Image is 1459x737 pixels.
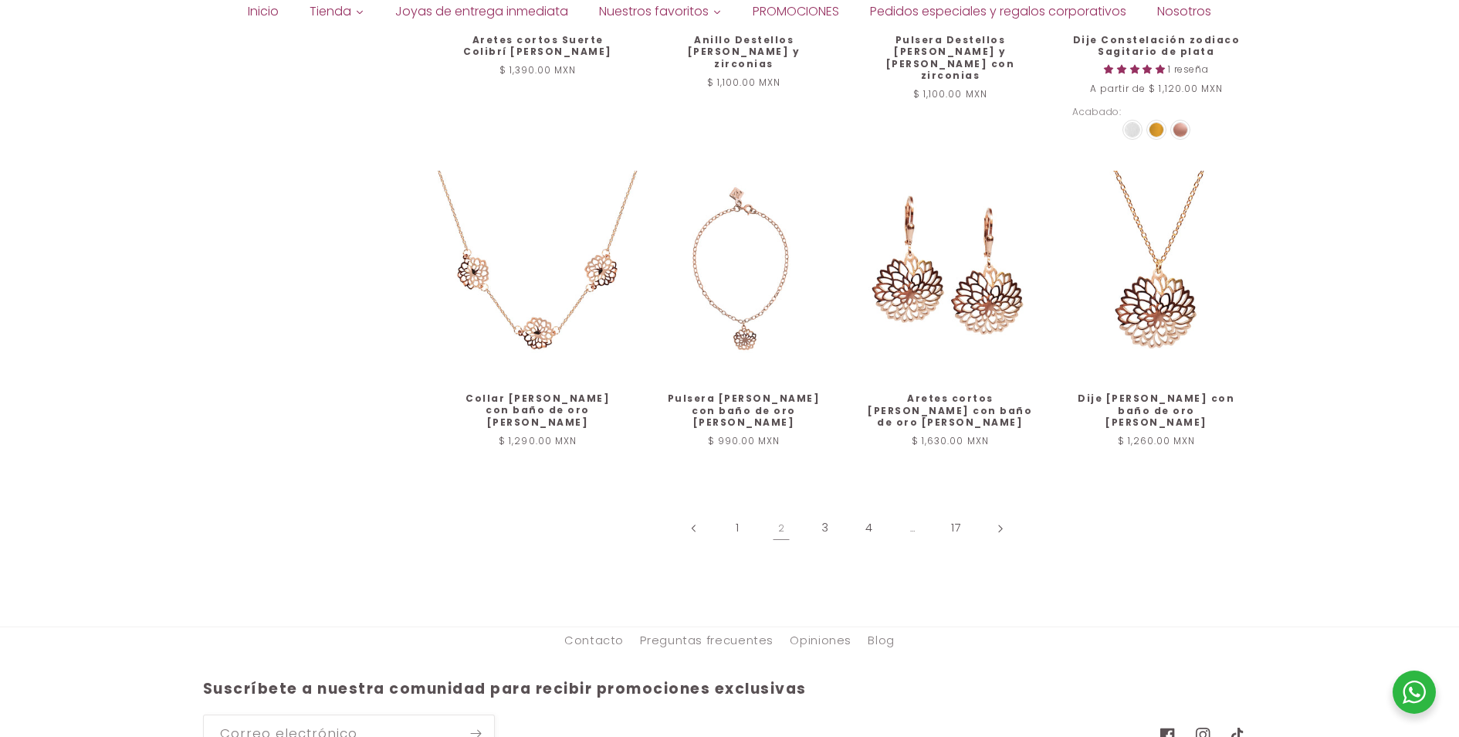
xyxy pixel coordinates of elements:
a: Pulsera [PERSON_NAME] con baño de oro [PERSON_NAME] [660,392,828,429]
a: Página siguiente [983,511,1018,546]
span: … [895,511,930,546]
a: Pulsera Destellos [PERSON_NAME] y [PERSON_NAME] con zirconias [866,34,1034,82]
a: Página 3 [807,511,843,546]
span: PROMOCIONES [753,3,839,20]
span: Pedidos especiales y regalos corporativos [870,3,1126,20]
a: Blog [868,627,895,655]
span: Nuestros favoritos [599,3,709,20]
a: Contacto [564,631,624,655]
a: Opiniones [790,627,851,655]
a: Aretes cortos Suerte Colibrí [PERSON_NAME] [454,34,621,58]
nav: Paginación [438,511,1257,546]
a: Dije [PERSON_NAME] con baño de oro [PERSON_NAME] [1072,392,1240,429]
span: Joyas de entrega inmediata [395,3,568,20]
a: Preguntas frecuentes [640,627,774,655]
a: Collar [PERSON_NAME] con baño de oro [PERSON_NAME] [454,392,621,429]
span: Tienda [310,3,351,20]
h2: Suscríbete a nuestra comunidad para recibir promociones exclusivas [203,680,1142,699]
a: Dije Constelación zodiaco Sagitario de plata [1072,34,1240,58]
a: Pagina anterior [676,511,712,546]
a: Página 4 [851,511,887,546]
a: Página 17 [939,511,974,546]
a: Página 2 [763,511,799,546]
a: Página 1 [719,511,755,546]
a: Aretes cortos [PERSON_NAME] con baño de oro [PERSON_NAME] [866,392,1034,429]
span: Nosotros [1157,3,1211,20]
a: Anillo Destellos [PERSON_NAME] y zirconias [660,34,828,70]
span: Inicio [248,3,279,20]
